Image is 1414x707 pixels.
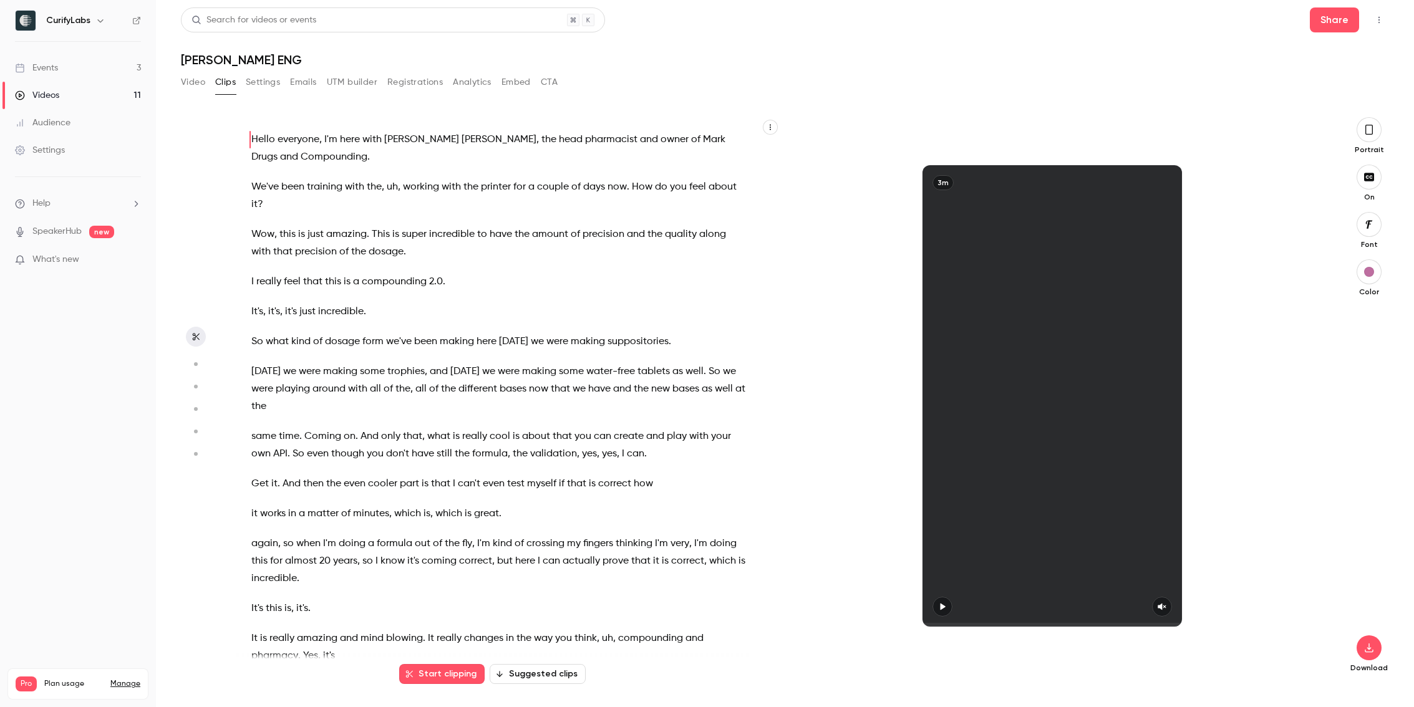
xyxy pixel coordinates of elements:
button: Start clipping [399,664,485,684]
span: , [472,535,475,552]
span: were [251,380,273,398]
button: Video [181,72,205,92]
span: Hello [251,131,275,148]
span: [DATE] [251,363,281,380]
span: dosage [369,243,404,261]
span: form [362,333,384,350]
span: Wow [251,226,274,243]
a: Manage [110,679,140,689]
span: , [274,226,277,243]
span: is [344,273,351,291]
span: my [567,535,581,552]
span: . [499,505,501,522]
span: just [307,226,324,243]
span: I'm [477,535,490,552]
span: the [445,535,460,552]
span: even [344,475,366,493]
span: the [541,131,556,148]
button: Emails [290,72,316,92]
span: it's [285,303,297,320]
h6: CurifyLabs [46,14,90,27]
span: of [313,333,322,350]
span: you [367,445,384,463]
span: doing [710,535,737,552]
span: It's [251,303,263,320]
span: so [362,552,373,570]
span: that [273,243,293,261]
span: . [443,273,445,291]
span: here [340,131,360,148]
span: a [353,273,359,291]
span: this [325,273,341,291]
span: the [441,380,456,398]
p: Color [1349,287,1389,297]
span: . [364,303,366,320]
span: uh [387,178,398,196]
span: suppositories [608,333,669,350]
span: a [368,535,374,552]
span: now [608,178,627,196]
span: very [671,535,689,552]
span: head [559,131,583,148]
button: UTM builder [327,72,377,92]
span: though [331,445,364,463]
span: I'm [655,535,668,552]
span: the [515,226,530,243]
span: and [646,428,664,445]
span: different [458,380,497,398]
span: . [299,428,302,445]
span: we [723,363,736,380]
span: is [465,505,472,522]
span: Mark [703,131,725,148]
span: playing [276,380,310,398]
span: So [293,445,304,463]
span: ? [258,196,263,213]
span: cooler [368,475,397,493]
div: Events [15,62,58,74]
span: . [704,363,706,380]
span: , [617,445,619,463]
span: trophies [387,363,425,380]
span: , [357,552,360,570]
span: been [414,333,437,350]
span: doing [339,535,366,552]
span: . [367,226,369,243]
span: is [424,505,430,522]
span: almost [285,552,317,570]
span: create [614,428,644,445]
span: crossing [526,535,564,552]
span: tablets [637,363,670,380]
span: if [559,475,564,493]
span: with [442,178,461,196]
button: CTA [541,72,558,92]
span: in [288,505,296,522]
span: myself [527,475,556,493]
span: amount [532,226,568,243]
span: , [263,303,266,320]
span: time [279,428,299,445]
span: that [431,475,450,493]
span: own [251,445,271,463]
span: I [453,475,455,493]
span: it's [268,303,280,320]
span: , [689,535,692,552]
span: the [351,243,366,261]
p: On [1349,192,1389,202]
div: Videos [15,89,59,102]
span: bases [500,380,526,398]
span: yes [582,445,597,463]
span: How [632,178,652,196]
span: , [536,131,539,148]
span: of [429,380,438,398]
span: making [440,333,474,350]
span: you [574,428,591,445]
span: it [271,475,278,493]
span: Help [32,197,51,210]
span: making [522,363,556,380]
span: Drugs [251,148,278,166]
span: formula [377,535,412,552]
span: about [522,428,550,445]
button: Analytics [453,72,492,92]
span: been [281,178,304,196]
img: CurifyLabs [16,11,36,31]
